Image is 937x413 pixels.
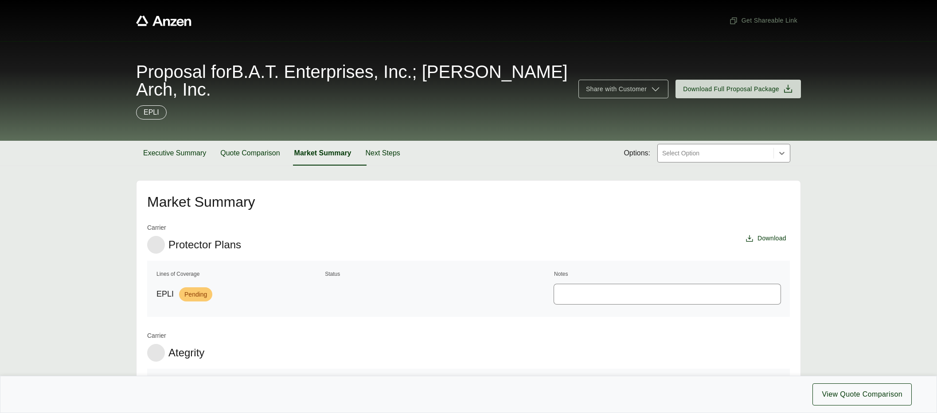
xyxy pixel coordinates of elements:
p: EPLI [144,107,159,118]
span: EPLI [156,288,174,300]
span: Pending [179,287,212,301]
span: Proposal for B.A.T. Enterprises, Inc.; [PERSON_NAME] Arch, Inc. [136,63,568,98]
button: Quote Comparison [213,141,287,166]
span: Download Full Proposal Package [683,85,779,94]
span: Ategrity [168,346,204,359]
button: Download [742,230,790,247]
th: Lines of Coverage [156,270,323,278]
button: Download Full Proposal Package [675,80,801,98]
th: Notes [554,270,781,278]
button: Executive Summary [136,141,213,166]
a: Anzen website [136,15,191,26]
span: Download [757,234,786,243]
span: Get Shareable Link [729,16,797,25]
button: Share with Customer [578,80,668,98]
th: Status [324,270,552,278]
h2: Market Summary [147,195,790,209]
button: Get Shareable Link [726,12,801,29]
span: Carrier [147,331,204,340]
span: Carrier [147,223,241,232]
span: Share with Customer [586,85,647,94]
span: Options: [624,148,650,158]
span: Protector Plans [168,238,241,251]
span: View Quote Comparison [822,389,902,400]
button: Market Summary [287,141,359,166]
button: View Quote Comparison [812,383,912,405]
button: Next Steps [359,141,407,166]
